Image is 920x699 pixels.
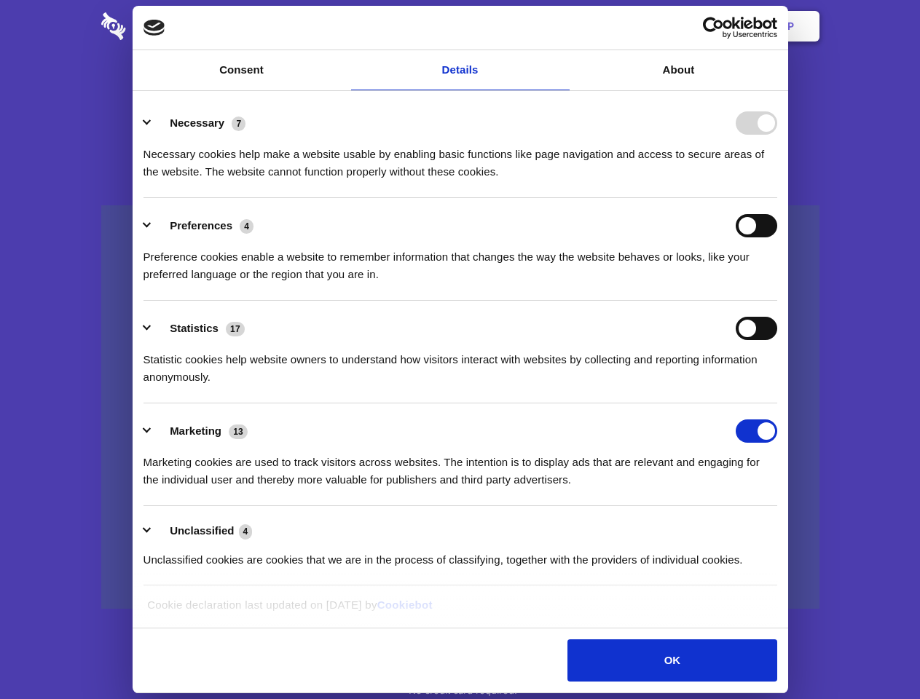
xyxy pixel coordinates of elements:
a: Wistia video thumbnail [101,205,819,609]
a: Usercentrics Cookiebot - opens in a new window [650,17,777,39]
button: Statistics (17) [143,317,254,340]
img: logo-wordmark-white-trans-d4663122ce5f474addd5e946df7df03e33cb6a1c49d2221995e7729f52c070b2.svg [101,12,226,40]
button: OK [567,639,777,682]
img: logo [143,20,165,36]
span: 4 [239,524,253,539]
a: Pricing [428,4,491,49]
a: Contact [591,4,658,49]
h4: Auto-redaction of sensitive data, encrypted data sharing and self-destructing private chats. Shar... [101,133,819,181]
a: Login [661,4,724,49]
label: Statistics [170,322,219,334]
span: 4 [240,219,253,234]
div: Preference cookies enable a website to remember information that changes the way the website beha... [143,237,777,283]
div: Statistic cookies help website owners to understand how visitors interact with websites by collec... [143,340,777,386]
label: Preferences [170,219,232,232]
div: Unclassified cookies are cookies that we are in the process of classifying, together with the pro... [143,540,777,569]
button: Necessary (7) [143,111,255,135]
button: Unclassified (4) [143,522,262,540]
a: Cookiebot [377,599,433,611]
div: Marketing cookies are used to track visitors across websites. The intention is to display ads tha... [143,443,777,489]
h1: Eliminate Slack Data Loss. [101,66,819,118]
a: Details [351,50,570,90]
span: 7 [232,116,245,131]
iframe: Drift Widget Chat Controller [847,626,903,682]
label: Necessary [170,116,224,129]
div: Necessary cookies help make a website usable by enabling basic functions like page navigation and... [143,135,777,181]
div: Cookie declaration last updated on [DATE] by [136,596,784,625]
label: Marketing [170,424,221,437]
a: Consent [133,50,351,90]
span: 13 [229,424,248,439]
a: About [570,50,788,90]
button: Preferences (4) [143,214,263,237]
span: 17 [226,322,245,336]
button: Marketing (13) [143,419,257,443]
